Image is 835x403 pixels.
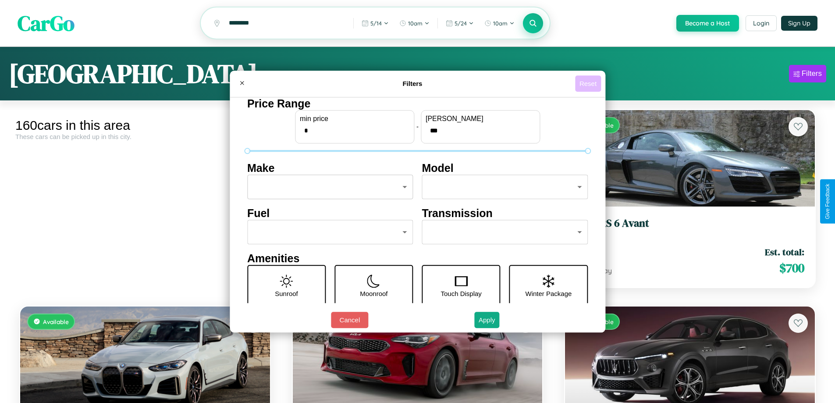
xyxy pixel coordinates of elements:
[765,246,804,258] span: Est. total:
[441,288,481,300] p: Touch Display
[250,80,575,87] h4: Filters
[18,9,75,38] span: CarGo
[474,312,500,328] button: Apply
[416,121,419,132] p: -
[789,65,826,82] button: Filters
[746,15,777,31] button: Login
[526,288,572,300] p: Winter Package
[426,115,535,123] label: [PERSON_NAME]
[422,207,588,220] h4: Transmission
[480,16,519,30] button: 10am
[422,162,588,175] h4: Model
[370,20,382,27] span: 5 / 14
[15,118,275,133] div: 160 cars in this area
[275,288,298,300] p: Sunroof
[441,16,478,30] button: 5/24
[331,312,368,328] button: Cancel
[576,217,804,230] h3: Audi RS 6 Avant
[15,133,275,140] div: These cars can be picked up in this city.
[247,252,588,265] h4: Amenities
[493,20,508,27] span: 10am
[802,69,822,78] div: Filters
[247,162,413,175] h4: Make
[781,16,817,31] button: Sign Up
[300,115,409,123] label: min price
[455,20,467,27] span: 5 / 24
[576,217,804,239] a: Audi RS 6 Avant2014
[360,288,387,300] p: Moonroof
[9,56,258,92] h1: [GEOGRAPHIC_DATA]
[824,184,831,219] div: Give Feedback
[247,97,588,110] h4: Price Range
[395,16,434,30] button: 10am
[779,259,804,277] span: $ 700
[676,15,739,32] button: Become a Host
[247,207,413,220] h4: Fuel
[357,16,393,30] button: 5/14
[408,20,423,27] span: 10am
[575,75,601,92] button: Reset
[43,318,69,325] span: Available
